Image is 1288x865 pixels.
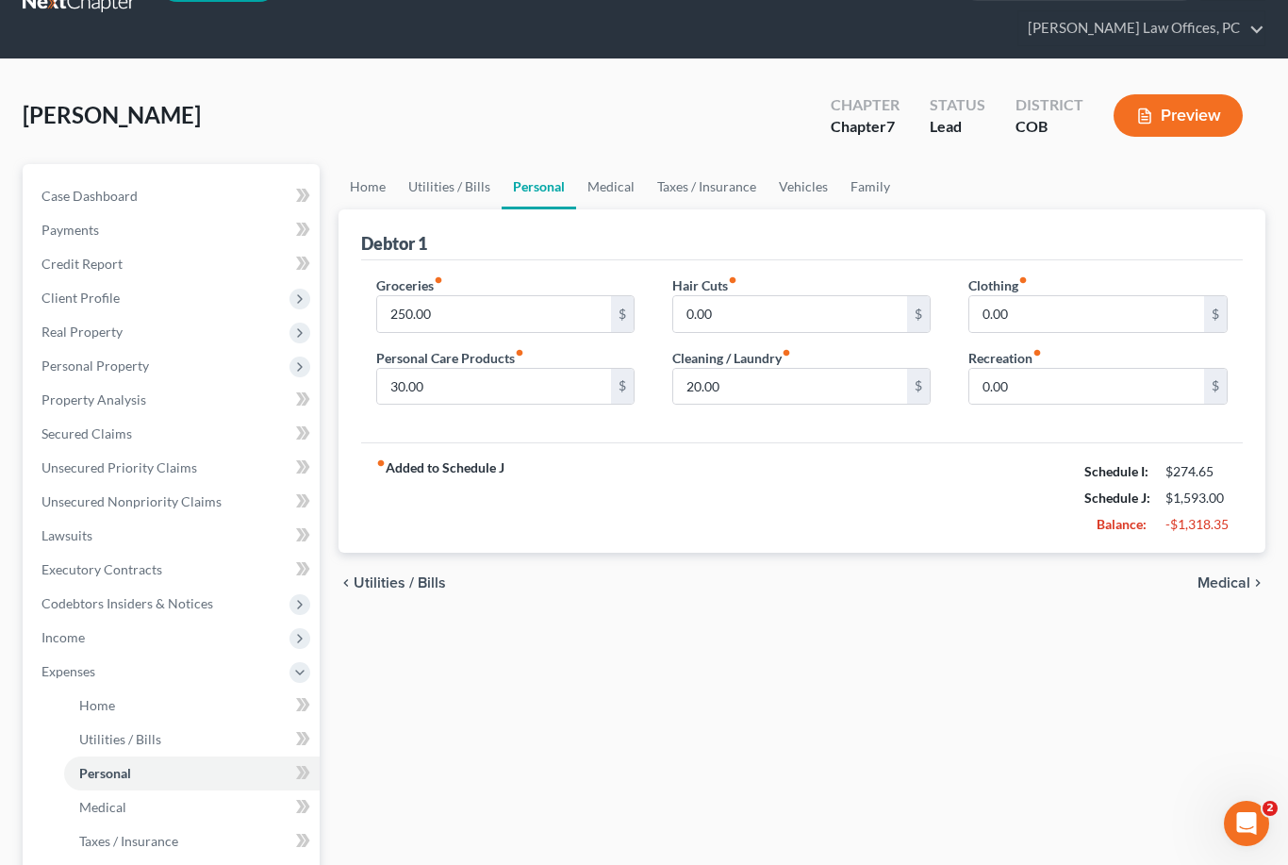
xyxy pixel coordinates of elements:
a: Property Analysis [26,383,320,417]
span: Property Analysis [41,391,146,408]
span: Lawsuits [41,527,92,543]
a: Unsecured Priority Claims [26,451,320,485]
span: Income [41,629,85,645]
span: Codebtors Insiders & Notices [41,595,213,611]
i: chevron_left [339,575,354,591]
input: -- [377,369,612,405]
input: -- [969,369,1204,405]
div: COB [1016,116,1083,138]
i: fiber_manual_record [782,348,791,358]
span: Home [79,697,115,713]
i: fiber_manual_record [515,348,524,358]
span: Client Profile [41,290,120,306]
input: -- [673,369,908,405]
span: Medical [1197,575,1250,591]
a: Taxes / Insurance [64,824,320,858]
span: Personal [79,765,131,781]
a: Secured Claims [26,417,320,451]
span: Case Dashboard [41,188,138,204]
button: Preview [1114,94,1243,137]
span: Taxes / Insurance [79,833,178,849]
a: [PERSON_NAME] Law Offices, PC [1018,11,1264,45]
a: Vehicles [768,164,839,209]
div: -$1,318.35 [1165,515,1228,534]
i: fiber_manual_record [434,275,443,285]
a: Personal [64,757,320,790]
span: Executory Contracts [41,561,162,577]
span: Credit Report [41,256,123,272]
span: Secured Claims [41,425,132,441]
a: Home [64,689,320,723]
a: Medical [576,164,646,209]
i: fiber_manual_record [1032,348,1042,358]
div: $274.65 [1165,462,1228,481]
span: Medical [79,799,126,815]
span: 7 [886,117,895,135]
div: Lead [930,116,985,138]
label: Recreation [968,348,1042,368]
div: $ [907,369,930,405]
div: $ [1204,369,1227,405]
a: Personal [502,164,576,209]
span: Personal Property [41,358,149,374]
strong: Schedule J: [1084,490,1150,506]
i: fiber_manual_record [728,275,737,285]
div: $ [611,296,634,332]
a: Utilities / Bills [397,164,502,209]
div: $ [1204,296,1227,332]
span: 2 [1263,801,1278,816]
a: Payments [26,213,320,247]
input: -- [969,296,1204,332]
div: Debtor 1 [361,232,427,255]
span: Real Property [41,324,123,340]
i: fiber_manual_record [1018,275,1028,285]
a: Unsecured Nonpriority Claims [26,485,320,519]
a: Taxes / Insurance [646,164,768,209]
input: -- [673,296,908,332]
strong: Added to Schedule J [376,458,504,538]
input: -- [377,296,612,332]
div: Status [930,94,985,116]
span: Unsecured Nonpriority Claims [41,493,222,509]
span: Payments [41,222,99,238]
div: $1,593.00 [1165,489,1228,507]
a: Utilities / Bills [64,723,320,757]
label: Cleaning / Laundry [672,348,791,368]
span: Utilities / Bills [79,731,161,747]
div: District [1016,94,1083,116]
a: Family [839,164,901,209]
span: Utilities / Bills [354,575,446,591]
button: chevron_left Utilities / Bills [339,575,446,591]
label: Clothing [968,275,1028,295]
div: Chapter [831,94,900,116]
label: Groceries [376,275,443,295]
i: chevron_right [1250,575,1265,591]
strong: Balance: [1097,516,1147,532]
label: Personal Care Products [376,348,524,368]
i: fiber_manual_record [376,458,386,468]
div: $ [907,296,930,332]
a: Executory Contracts [26,553,320,587]
span: Expenses [41,663,95,679]
button: Medical chevron_right [1197,575,1265,591]
div: Chapter [831,116,900,138]
span: Unsecured Priority Claims [41,459,197,475]
a: Home [339,164,397,209]
a: Medical [64,790,320,824]
a: Lawsuits [26,519,320,553]
a: Case Dashboard [26,179,320,213]
a: Credit Report [26,247,320,281]
iframe: Intercom live chat [1224,801,1269,846]
div: $ [611,369,634,405]
label: Hair Cuts [672,275,737,295]
span: [PERSON_NAME] [23,101,201,128]
strong: Schedule I: [1084,463,1148,479]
